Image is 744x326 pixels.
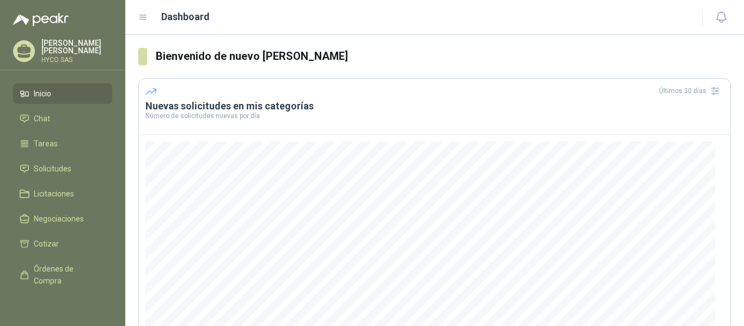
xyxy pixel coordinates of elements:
a: Licitaciones [13,183,112,204]
img: Logo peakr [13,13,69,26]
span: Órdenes de Compra [34,263,102,287]
a: Cotizar [13,233,112,254]
h3: Bienvenido de nuevo [PERSON_NAME] [156,48,731,65]
a: Remisiones [13,296,112,316]
p: [PERSON_NAME] [PERSON_NAME] [41,39,112,54]
span: Licitaciones [34,188,74,200]
a: Chat [13,108,112,129]
p: HYCO SAS [41,57,112,63]
span: Negociaciones [34,213,84,225]
span: Tareas [34,138,58,150]
a: Tareas [13,133,112,154]
a: Órdenes de Compra [13,259,112,291]
a: Negociaciones [13,208,112,229]
p: Número de solicitudes nuevas por día [145,113,724,119]
div: Últimos 30 días [659,82,724,100]
a: Inicio [13,83,112,104]
h3: Nuevas solicitudes en mis categorías [145,100,724,113]
span: Inicio [34,88,51,100]
a: Solicitudes [13,158,112,179]
span: Chat [34,113,50,125]
span: Solicitudes [34,163,71,175]
h1: Dashboard [161,9,210,24]
span: Cotizar [34,238,59,250]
